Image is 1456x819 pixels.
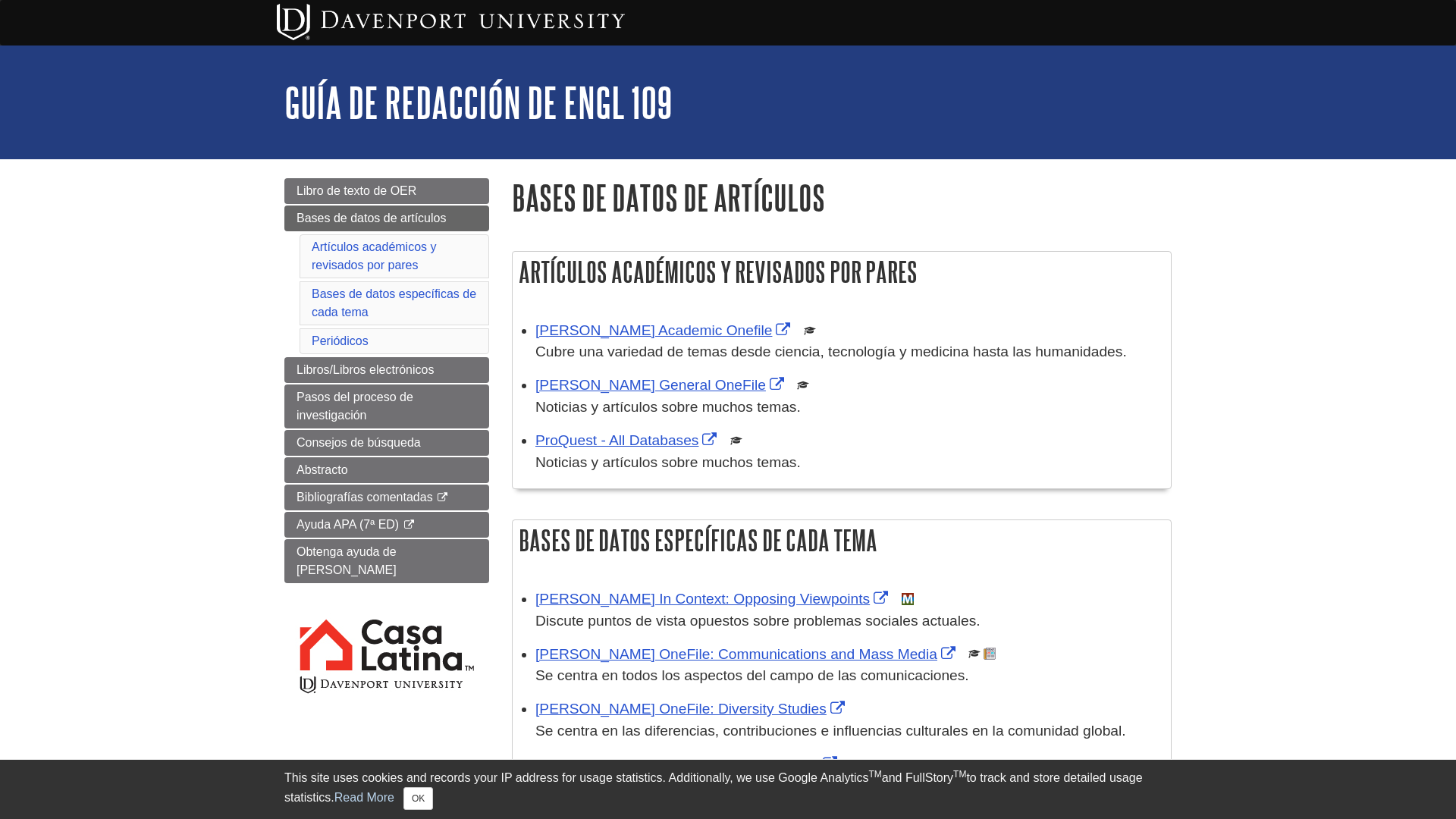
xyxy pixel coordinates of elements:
[403,520,416,530] i: This link opens in a new window
[284,769,1172,810] div: This site uses cookies and records your IP address for usage statistics. Additionally, we use Goo...
[403,787,433,810] button: Close
[284,206,489,231] a: Bases de datos de artículos
[297,391,413,422] span: Pasos del proceso de investigación
[284,457,489,483] a: Abstracto
[535,591,892,607] a: Link opens in new window
[984,648,996,660] img: Newspapers
[804,325,816,337] img: Scholarly or Peer Reviewed
[297,491,433,504] span: Bibliografías comentadas
[284,79,673,126] a: Guía de redacción de ENGL 109
[968,648,981,660] img: Scholarly or Peer Reviewed
[535,432,720,448] a: Link opens in new window
[297,436,421,449] span: Consejos de búsqueda
[535,610,1163,632] p: Discute puntos de vista opuestos sobre problemas sociales actuales.
[535,397,1163,419] p: Noticias y artículos sobre muchos temas.
[284,430,489,456] a: Consejos de búsqueda
[851,758,863,770] img: Scholarly or Peer Reviewed
[297,545,397,576] span: Obtenga ayuda de [PERSON_NAME]
[284,178,489,204] a: Libro de texto de OER
[297,184,416,197] span: Libro de texto de OER
[535,701,849,717] a: Link opens in new window
[284,178,489,722] div: Guide Page Menu
[284,512,489,538] a: Ayuda APA (7ª ED)
[284,539,489,583] a: Obtenga ayuda de [PERSON_NAME]
[312,240,437,271] a: Artículos académicos y revisados ​​por pares
[535,322,794,338] a: Link opens in new window
[297,518,399,531] span: Ayuda APA (7ª ED)
[277,4,625,40] img: Davenport University
[730,435,742,447] img: Scholarly or Peer Reviewed
[297,463,348,476] span: Abstracto
[312,334,369,347] a: Periódicos
[284,357,489,383] a: Libros/Libros electrónicos
[284,485,489,510] a: Bibliografías comentadas
[535,341,1163,363] p: Cubre una variedad de temas desde ciencia, tecnología y medicina hasta las humanidades.
[535,377,788,393] a: Link opens in new window
[284,384,489,428] a: Pasos del proceso de investigación
[312,287,476,318] a: Bases de datos específicas de cada tema
[334,791,394,804] a: Read More
[297,363,434,376] span: Libros/Libros electrónicos
[436,493,449,503] i: This link opens in a new window
[535,452,1163,474] p: Noticias y artículos sobre muchos temas.
[297,212,446,224] span: Bases de datos de artículos
[535,720,1163,742] p: Se centra en las diferencias, contribuciones e influencias culturales en la comunidad global.
[513,520,1171,560] h2: Bases de datos específicas de cada tema
[535,665,1163,687] p: Se centra en todos los aspectos del campo de las comunicaciones.
[512,178,1172,217] h1: Bases de datos de artículos
[953,769,966,780] sup: TM
[797,379,809,391] img: Scholarly or Peer Reviewed
[902,593,914,605] img: MeL (Michigan electronic Library)
[535,756,841,772] a: Link opens in new window
[535,646,959,662] a: Link opens in new window
[513,252,1171,292] h2: Artículos académicos y revisados ​​por pares
[868,769,881,780] sup: TM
